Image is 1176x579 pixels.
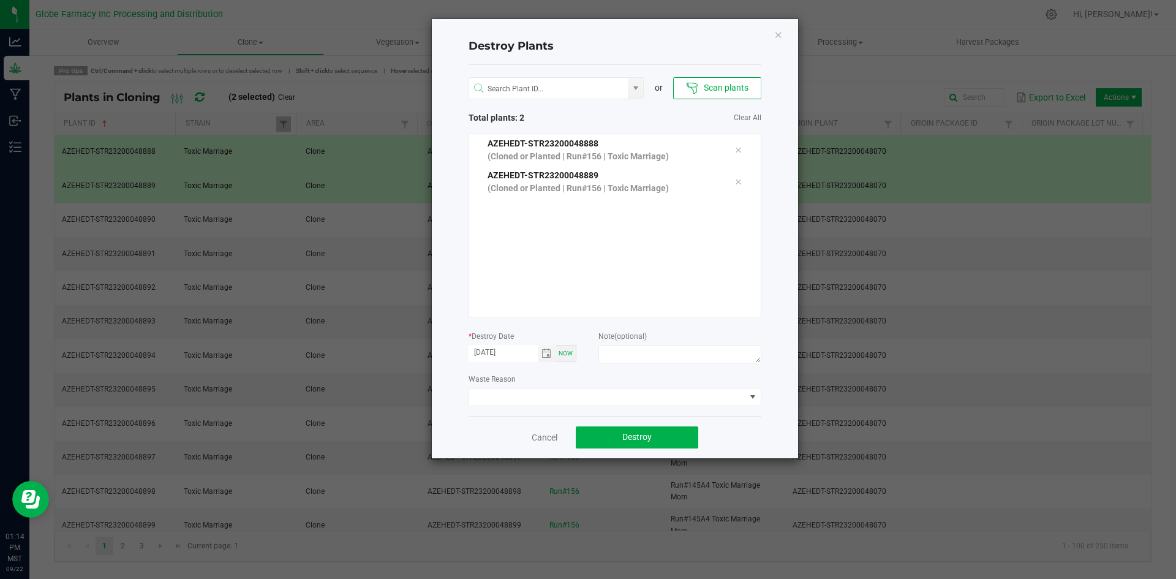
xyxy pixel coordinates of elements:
[598,331,647,342] label: Note
[532,431,557,444] a: Cancel
[488,182,717,195] p: (Cloned or Planted | Run#156 | Toxic Marriage)
[725,175,751,189] div: Remove tag
[469,39,761,55] h4: Destroy Plants
[469,374,516,385] label: Waste Reason
[622,432,652,442] span: Destroy
[12,481,49,518] iframe: Resource center
[734,113,761,123] a: Clear All
[469,345,538,360] input: Date
[488,170,598,180] span: AZEHEDT-STR23200048889
[673,77,761,99] button: Scan plants
[774,27,783,42] button: Close
[488,150,717,163] p: (Cloned or Planted | Run#156 | Toxic Marriage)
[469,331,514,342] label: Destroy Date
[538,345,556,362] span: Toggle calendar
[576,426,698,448] button: Destroy
[488,138,598,148] span: AZEHEDT-STR23200048888
[469,112,615,124] span: Total plants: 2
[614,332,647,341] span: (optional)
[559,350,573,357] span: Now
[644,81,673,94] div: or
[469,78,628,100] input: NO DATA FOUND
[725,143,751,157] div: Remove tag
